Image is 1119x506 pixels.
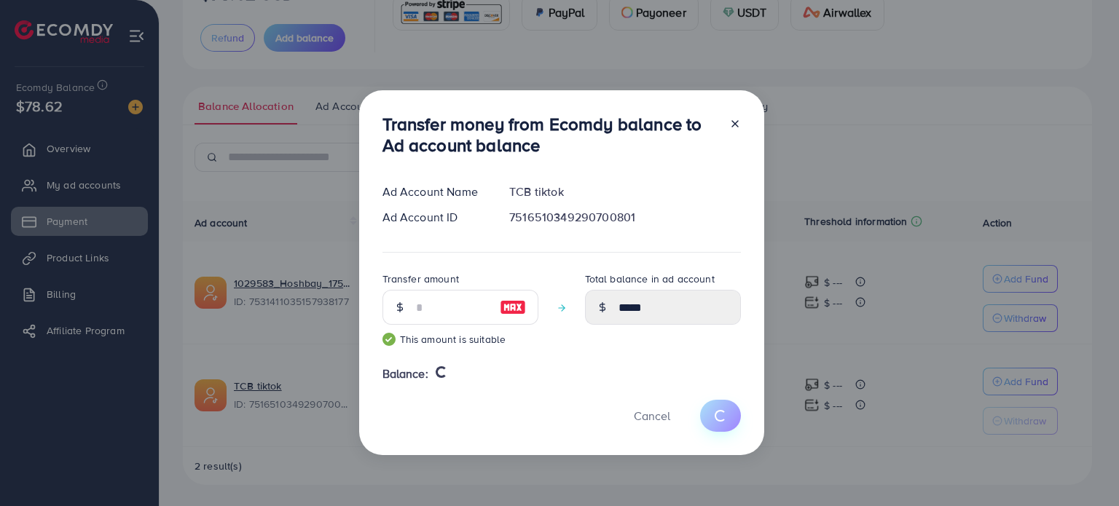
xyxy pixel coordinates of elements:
[498,183,752,200] div: TCB tiktok
[371,183,498,200] div: Ad Account Name
[371,209,498,226] div: Ad Account ID
[500,299,526,316] img: image
[382,332,538,347] small: This amount is suitable
[382,272,459,286] label: Transfer amount
[382,333,396,346] img: guide
[498,209,752,226] div: 7516510349290700801
[585,272,715,286] label: Total balance in ad account
[1057,440,1108,495] iframe: Chat
[382,365,428,382] span: Balance:
[634,408,670,424] span: Cancel
[616,400,688,431] button: Cancel
[382,114,718,156] h3: Transfer money from Ecomdy balance to Ad account balance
